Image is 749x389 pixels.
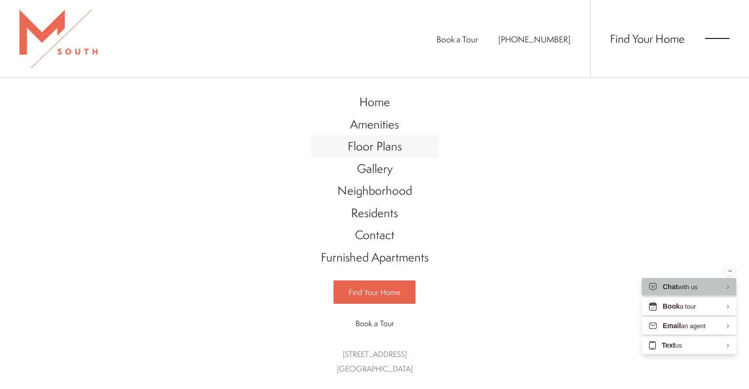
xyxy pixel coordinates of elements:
span: Book a Tour [355,318,394,329]
a: Go to Furnished Apartments (opens in a new tab) [311,246,438,269]
span: Floor Plans [348,138,402,154]
span: Amenities [350,116,399,132]
span: Furnished Apartments [321,249,429,265]
a: Find Your Home [610,31,685,46]
span: Find Your Home [349,287,400,297]
span: Residents [351,204,398,221]
a: Go to Amenities [311,113,438,136]
img: MSouth [20,10,98,68]
a: Get Directions to 5110 South Manhattan Avenue Tampa, FL 33611 [337,349,413,374]
a: Go to Gallery [311,158,438,180]
a: Go to Home [311,91,438,113]
a: Go to Residents [311,202,438,224]
a: Go to Floor Plans [311,135,438,158]
a: Find Your Home [334,280,415,304]
div: Main [311,81,438,386]
a: Go to Neighborhood [311,180,438,202]
span: Neighborhood [337,182,412,199]
button: Open Menu [705,34,729,43]
a: Book a Tour [436,34,478,45]
span: [PHONE_NUMBER] [498,34,571,45]
a: Go to Contact [311,224,438,246]
span: Home [359,93,390,110]
a: Book a Tour [334,312,415,334]
span: Contact [355,226,394,243]
a: Call Us at 813-570-8014 [498,34,571,45]
span: Gallery [357,160,393,177]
